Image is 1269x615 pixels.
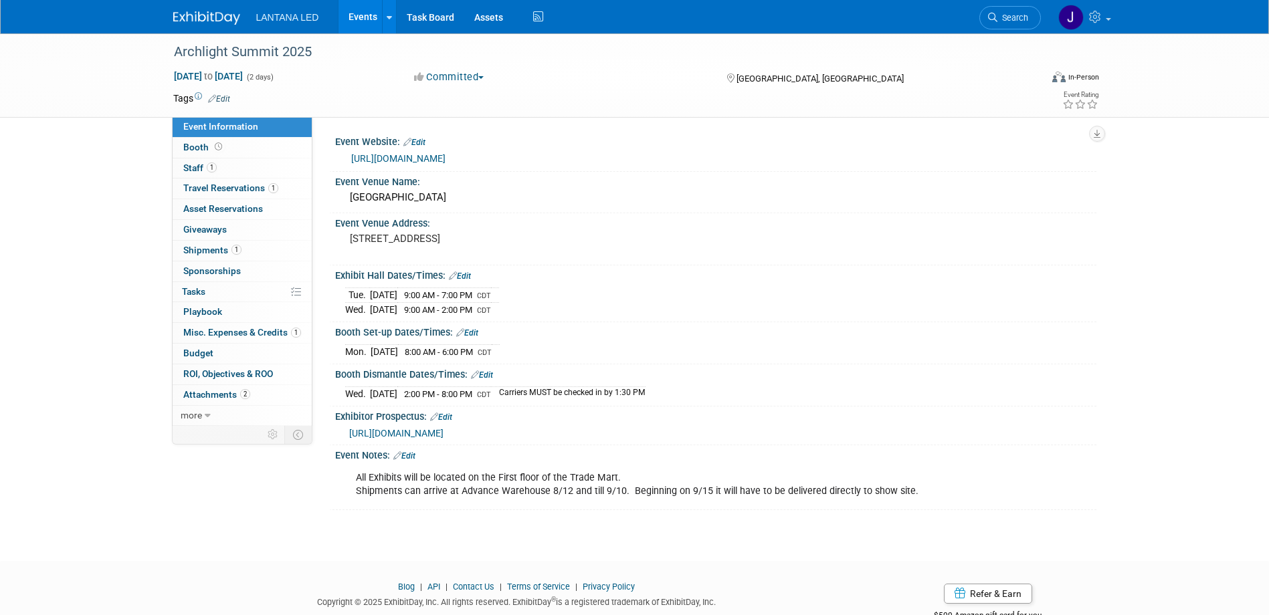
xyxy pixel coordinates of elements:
td: Tue. [345,288,370,303]
span: CDT [477,390,491,399]
a: Privacy Policy [583,582,635,592]
span: CDT [477,306,491,315]
a: Playbook [173,302,312,322]
a: Travel Reservations1 [173,178,312,199]
a: Giveaways [173,220,312,240]
span: 1 [207,162,217,172]
a: Event Information [173,117,312,137]
td: Mon. [345,345,371,359]
div: Copyright © 2025 ExhibitDay, Inc. All rights reserved. ExhibitDay is a registered trademark of Ex... [173,593,861,608]
a: Asset Reservations [173,199,312,219]
span: to [202,71,215,82]
span: Search [997,13,1028,23]
td: [DATE] [370,303,397,317]
span: Tasks [182,286,205,297]
span: Asset Reservations [183,203,263,214]
a: Sponsorships [173,261,312,281]
sup: ® [551,596,556,603]
div: Archlight Summit 2025 [169,40,1021,64]
span: Booth [183,142,225,152]
div: All Exhibits will be located on the First floor of the Trade Mart. Shipments can arrive at Advanc... [347,465,949,505]
div: [GEOGRAPHIC_DATA] [345,187,1086,208]
span: 2 [240,389,250,399]
span: more [181,410,202,420]
span: [DATE] [DATE] [173,70,243,82]
span: 2:00 PM - 8:00 PM [404,389,472,399]
span: Budget [183,348,213,358]
img: Format-Inperson.png [1052,72,1066,82]
span: CDT [477,291,491,300]
span: Staff [183,162,217,173]
a: Edit [393,451,415,461]
a: [URL][DOMAIN_NAME] [349,428,444,439]
td: Tags [173,92,230,105]
span: 1 [231,245,241,255]
a: Contact Us [453,582,494,592]
span: ROI, Objectives & ROO [183,368,273,379]
span: | [442,582,451,592]
td: [DATE] [370,387,397,401]
div: Exhibitor Prospectus: [335,406,1096,424]
span: Event Information [183,121,258,132]
div: Event Rating [1062,92,1098,98]
span: Shipments [183,245,241,255]
a: Staff1 [173,158,312,178]
span: Misc. Expenses & Credits [183,327,301,338]
a: Edit [208,94,230,104]
td: Wed. [345,303,370,317]
a: Attachments2 [173,385,312,405]
span: (2 days) [246,73,274,82]
a: Tasks [173,282,312,302]
div: In-Person [1068,72,1099,82]
img: Jane Divis [1058,5,1084,30]
a: more [173,406,312,426]
a: Edit [456,328,478,338]
span: | [417,582,425,592]
span: Sponsorships [183,265,241,276]
span: [GEOGRAPHIC_DATA], [GEOGRAPHIC_DATA] [737,74,904,84]
div: Event Format [962,70,1100,90]
td: Carriers MUST be checked in by 1:30 PM [491,387,646,401]
span: Giveaways [183,224,227,235]
div: Booth Dismantle Dates/Times: [335,364,1096,382]
span: 1 [291,328,301,338]
td: [DATE] [371,345,398,359]
div: Exhibit Hall Dates/Times: [335,265,1096,283]
a: [URL][DOMAIN_NAME] [351,153,446,164]
div: Event Venue Name: [335,172,1096,189]
a: Budget [173,344,312,364]
a: Shipments1 [173,241,312,261]
a: Edit [430,412,452,422]
span: 9:00 AM - 7:00 PM [404,290,472,300]
td: Toggle Event Tabs [284,426,312,443]
a: Edit [449,271,471,281]
td: Personalize Event Tab Strip [262,426,285,443]
button: Committed [409,70,489,84]
span: Booth not reserved yet [212,142,225,152]
td: [DATE] [370,288,397,303]
td: Wed. [345,387,370,401]
div: Event Website: [335,132,1096,149]
span: Playbook [183,306,222,317]
a: Edit [403,138,425,147]
a: Blog [398,582,415,592]
div: Event Notes: [335,445,1096,463]
a: ROI, Objectives & ROO [173,364,312,384]
a: Terms of Service [507,582,570,592]
div: Booth Set-up Dates/Times: [335,322,1096,340]
a: Search [979,6,1041,29]
a: Booth [173,138,312,158]
span: Travel Reservations [183,182,278,193]
span: Attachments [183,389,250,400]
span: LANTANA LED [256,12,319,23]
span: | [572,582,581,592]
span: 8:00 AM - 6:00 PM [405,347,473,357]
a: Misc. Expenses & Credits1 [173,323,312,343]
span: CDT [478,348,492,357]
div: Event Venue Address: [335,213,1096,230]
span: 1 [268,183,278,193]
span: | [496,582,505,592]
a: Edit [471,370,493,380]
pre: [STREET_ADDRESS] [350,233,638,245]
